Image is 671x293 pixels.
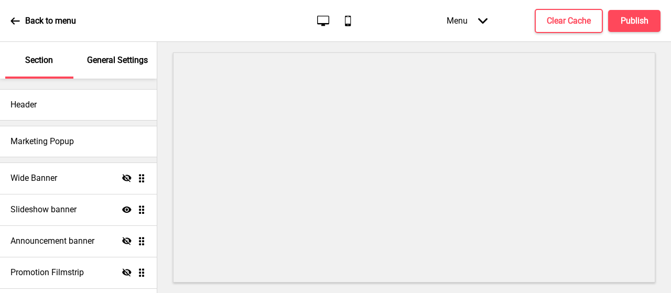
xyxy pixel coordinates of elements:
button: Clear Cache [535,9,603,33]
h4: Marketing Popup [10,136,74,147]
h4: Announcement banner [10,235,94,247]
p: General Settings [87,55,148,66]
h4: Publish [621,15,648,27]
div: Menu [436,5,498,36]
h4: Header [10,99,37,111]
h4: Promotion Filmstrip [10,267,84,278]
button: Publish [608,10,661,32]
h4: Wide Banner [10,172,57,184]
h4: Slideshow banner [10,204,77,215]
h4: Clear Cache [547,15,591,27]
a: Back to menu [10,7,76,35]
p: Section [25,55,53,66]
p: Back to menu [25,15,76,27]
